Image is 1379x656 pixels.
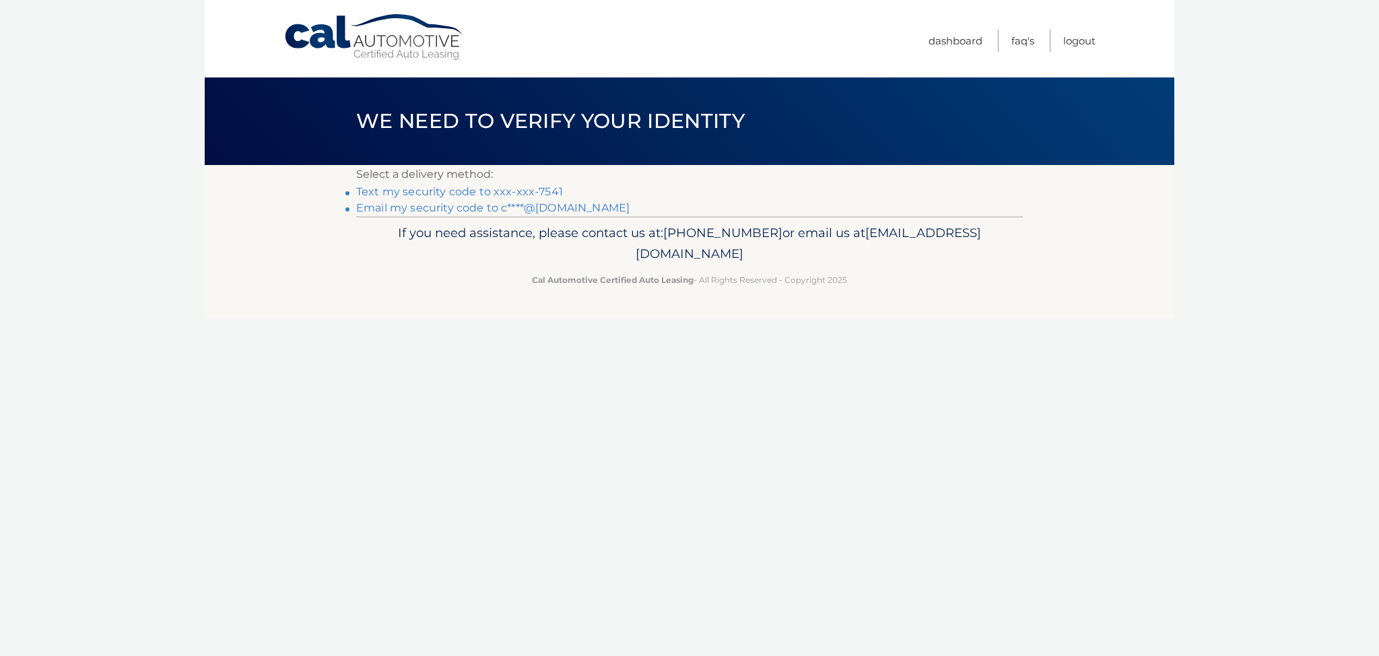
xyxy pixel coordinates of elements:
p: - All Rights Reserved - Copyright 2025 [365,273,1014,287]
a: Dashboard [929,30,982,52]
strong: Cal Automotive Certified Auto Leasing [532,275,694,285]
a: Logout [1063,30,1096,52]
a: Text my security code to xxx-xxx-7541 [356,185,563,198]
span: [PHONE_NUMBER] [663,225,782,240]
p: Select a delivery method: [356,165,1023,184]
span: We need to verify your identity [356,108,745,133]
a: FAQ's [1011,30,1034,52]
a: Cal Automotive [283,13,465,61]
a: Email my security code to c****@[DOMAIN_NAME] [356,201,630,214]
p: If you need assistance, please contact us at: or email us at [365,222,1014,265]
